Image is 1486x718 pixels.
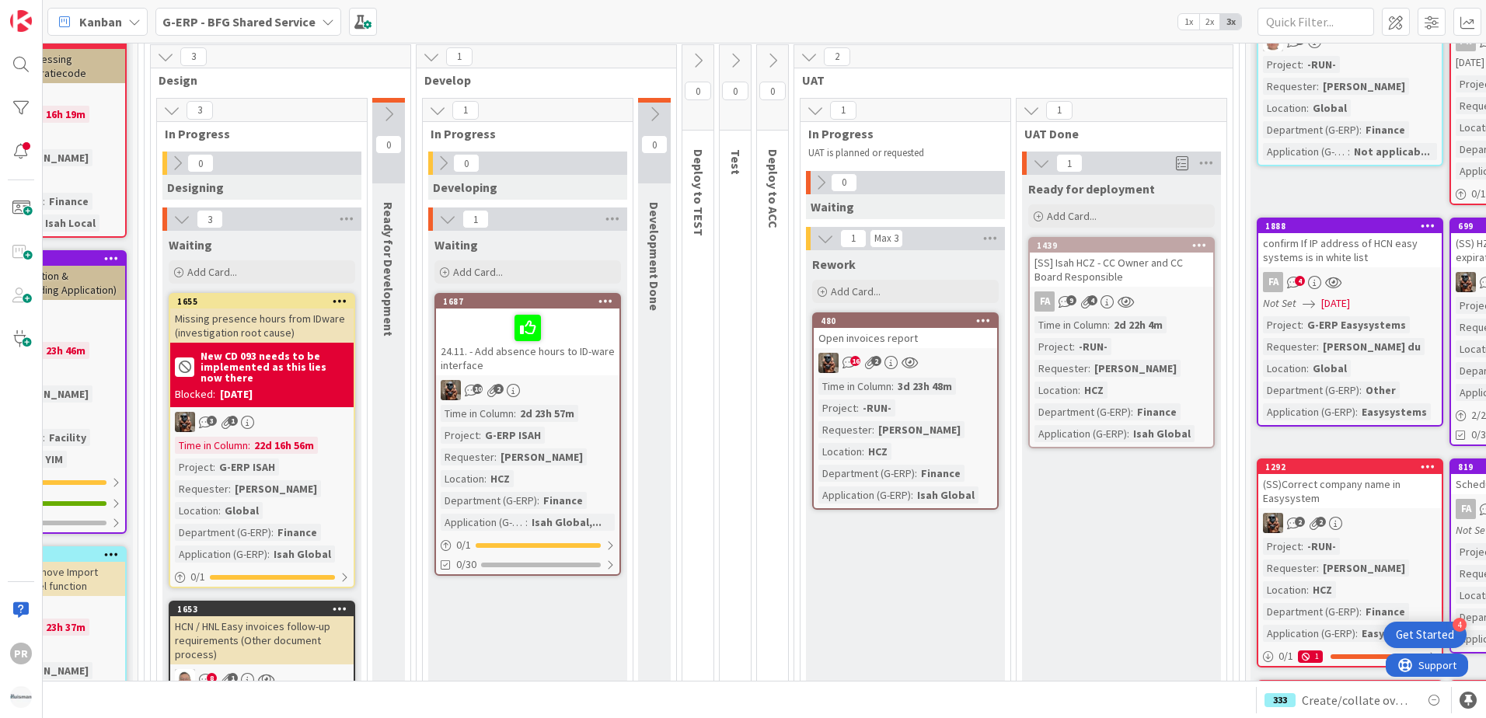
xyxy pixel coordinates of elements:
[170,412,354,432] div: VK
[516,405,578,422] div: 2d 23h 57m
[1034,291,1055,312] div: FA
[45,429,90,446] div: Facility
[175,386,215,403] div: Blocked:
[802,72,1213,88] span: UAT
[818,353,839,373] img: VK
[1133,403,1181,420] div: Finance
[1088,360,1090,377] span: :
[1362,121,1409,138] div: Finance
[22,619,89,636] div: 17d 23h 37m
[1258,233,1442,267] div: confirm If IP address of HCN easy systems is in white list
[248,437,250,454] span: :
[1350,143,1434,160] div: Not applicab...
[218,502,221,519] span: :
[22,106,89,123] div: 27d 16h 19m
[228,416,238,426] span: 1
[1301,316,1303,333] span: :
[1030,291,1213,312] div: FA
[250,437,318,454] div: 22d 16h 56m
[539,492,587,509] div: Finance
[1258,8,1374,36] input: Quick Filter...
[1359,382,1362,399] span: :
[1359,121,1362,138] span: :
[494,384,504,394] span: 2
[831,284,881,298] span: Add Card...
[1258,474,1442,508] div: (SS)Correct company name in Easysystem
[1263,78,1317,95] div: Requester
[424,72,657,88] span: Develop
[1265,462,1442,472] div: 1292
[1263,382,1359,399] div: Department (G-ERP)
[913,486,978,504] div: Isah Global
[10,10,32,32] img: Visit kanbanzone.com
[10,643,32,664] div: PR
[456,537,471,553] span: 0 / 1
[22,342,89,359] div: 45d 23h 46m
[2,149,92,166] div: [PERSON_NAME]
[1258,460,1442,508] div: 1292(SS)Correct company name in Easysystem
[481,427,545,444] div: G-ERP ISAH
[1355,403,1358,420] span: :
[1056,154,1083,173] span: 1
[1030,239,1213,287] div: 1439[SS] Isah HCZ - CC Owner and CC Board Responsible
[1037,240,1213,251] div: 1439
[170,308,354,343] div: Missing presence hours from IDware (investigation root cause)
[1131,403,1133,420] span: :
[441,448,494,465] div: Requester
[79,12,122,31] span: Kanban
[473,384,483,394] span: 10
[824,47,850,66] span: 2
[1024,126,1207,141] span: UAT Done
[1258,272,1442,292] div: FA
[484,470,487,487] span: :
[41,214,99,232] div: Isah Local
[175,480,228,497] div: Requester
[1355,625,1358,642] span: :
[175,412,195,432] img: VK
[175,545,267,563] div: Application (G-ERP)
[1306,581,1309,598] span: :
[479,427,481,444] span: :
[453,265,503,279] span: Add Card...
[187,154,214,173] span: 0
[1263,121,1359,138] div: Department (G-ERP)
[862,443,864,460] span: :
[10,686,32,708] img: avatar
[1453,618,1467,632] div: 4
[1303,316,1410,333] div: G-ERP Easysystems
[1264,693,1296,707] div: 333
[1358,403,1431,420] div: Easysystems
[1302,691,1412,709] span: Create/collate overview of Facility applications
[1263,316,1301,333] div: Project
[1047,209,1097,223] span: Add Card...
[1301,538,1303,555] span: :
[41,451,67,468] div: YIM
[43,429,45,446] span: :
[759,82,786,100] span: 0
[514,405,516,422] span: :
[1263,360,1306,377] div: Location
[766,149,781,228] span: Deploy to ACC
[434,237,478,253] span: Waiting
[911,486,913,504] span: :
[891,378,894,395] span: :
[1359,603,1362,620] span: :
[1383,622,1467,648] div: Open Get Started checklist, remaining modules: 4
[808,147,992,159] p: UAT is planned or requested
[1263,603,1359,620] div: Department (G-ERP)
[207,673,217,683] span: 8
[814,353,997,373] div: VK
[441,492,537,509] div: Department (G-ERP)
[441,470,484,487] div: Location
[1028,181,1155,197] span: Ready for deployment
[691,149,706,236] span: Deploy to TEST
[431,126,613,141] span: In Progress
[818,486,911,504] div: Application (G-ERP)
[1471,407,1486,423] span: 2 / 2
[1309,99,1351,117] div: Global
[1317,338,1319,355] span: :
[190,569,205,585] span: 0 / 1
[1456,54,1484,71] span: [DATE]
[1030,239,1213,253] div: 1439
[1317,559,1319,577] span: :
